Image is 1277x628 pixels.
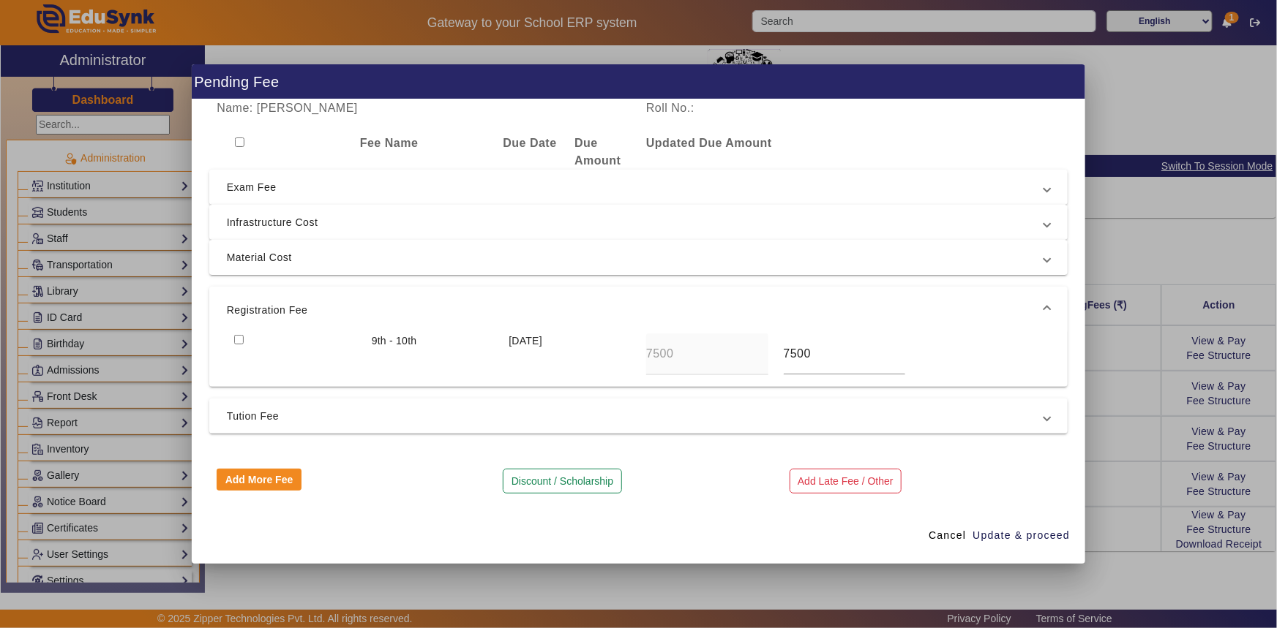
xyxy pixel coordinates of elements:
[972,523,1071,549] button: Update & proceed
[503,469,621,493] button: Discount / Scholarship
[784,345,906,363] input: Amount
[227,213,1045,231] span: Infrastructure Cost
[639,99,853,117] div: Roll No.:
[192,64,1086,99] h1: Pending Fee
[227,249,1045,266] span: Material Cost
[923,523,972,549] button: Cancel
[209,170,1068,205] mat-expansion-panel-header: Exam Fee
[227,301,1045,319] span: Registration Fee
[790,469,902,493] button: Add Late Fee / Other
[209,240,1068,275] mat-expansion-panel-header: Material Cost
[217,469,302,491] button: Add More Fee
[646,137,772,149] b: Updated Due Amount
[227,178,1045,196] span: Exam Fee
[209,205,1068,240] mat-expansion-panel-header: Infrastructure Cost
[646,345,768,363] input: Amount
[973,528,1070,543] span: Update & proceed
[574,137,621,167] b: Due Amount
[503,137,556,149] b: Due Date
[209,333,1068,387] div: Registration Fee
[929,528,966,543] span: Cancel
[209,398,1068,434] mat-expansion-panel-header: Tution Fee
[509,335,542,347] span: [DATE]
[372,335,417,347] span: 9th - 10th
[209,287,1068,333] mat-expansion-panel-header: Registration Fee
[360,137,419,149] b: Fee Name
[227,407,1045,425] span: Tution Fee
[209,99,639,117] div: Name: [PERSON_NAME]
